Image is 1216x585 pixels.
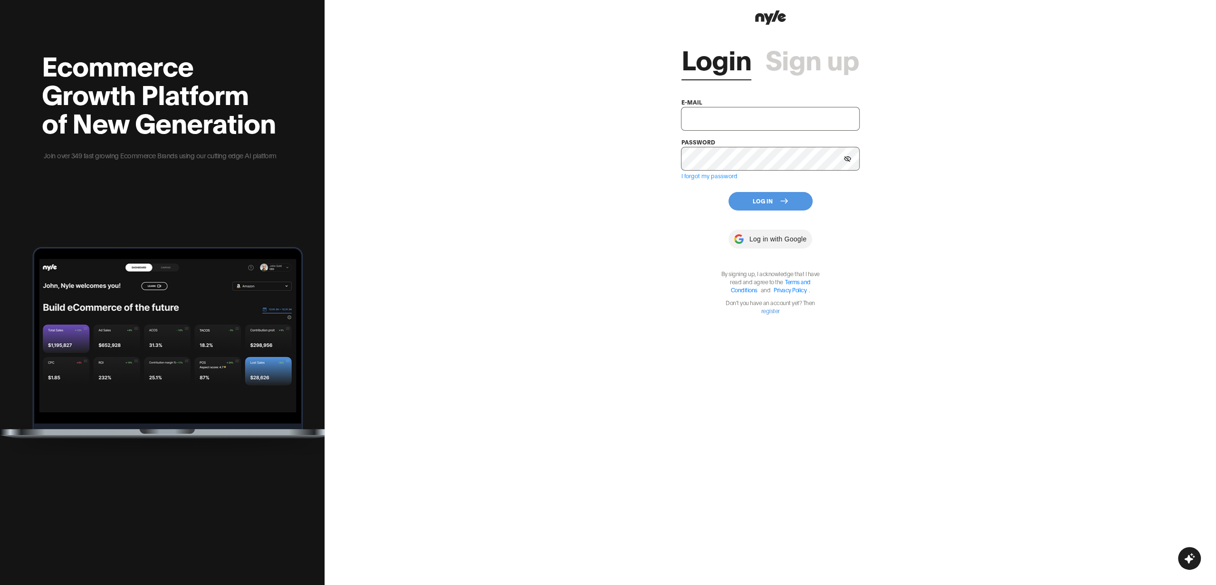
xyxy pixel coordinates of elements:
a: Login [681,44,751,73]
button: Log In [728,192,813,211]
label: e-mail [681,98,702,105]
a: register [761,307,780,314]
p: Don't you have an account yet? Then [716,298,825,315]
h2: Ecommerce Growth Platform of New Generation [42,50,278,136]
span: and [758,286,773,293]
button: Log in with Google [728,230,812,249]
a: I forgot my password [681,172,737,179]
p: Join over 349 fast growing Ecommerce Brands using our cutting edge AI platform [42,150,278,161]
a: Privacy Policy [774,286,806,293]
a: Terms and Conditions [731,278,811,293]
a: Sign up [766,44,859,73]
label: password [681,138,715,145]
p: By signing up, I acknowledge that I have read and agree to the . [716,269,825,294]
